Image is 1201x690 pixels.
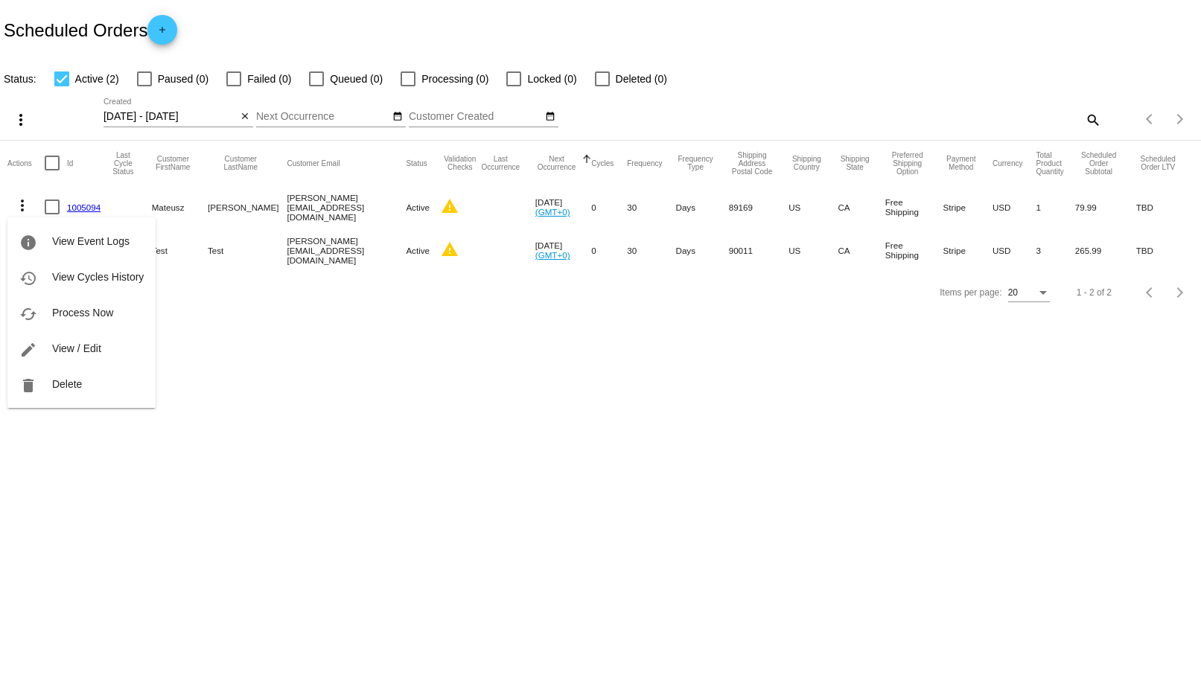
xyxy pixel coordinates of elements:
[19,269,37,287] mat-icon: history
[52,307,113,319] span: Process Now
[52,378,82,390] span: Delete
[52,271,144,283] span: View Cycles History
[19,234,37,252] mat-icon: info
[52,342,101,354] span: View / Edit
[19,377,37,394] mat-icon: delete
[19,341,37,359] mat-icon: edit
[52,235,130,247] span: View Event Logs
[19,305,37,323] mat-icon: cached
